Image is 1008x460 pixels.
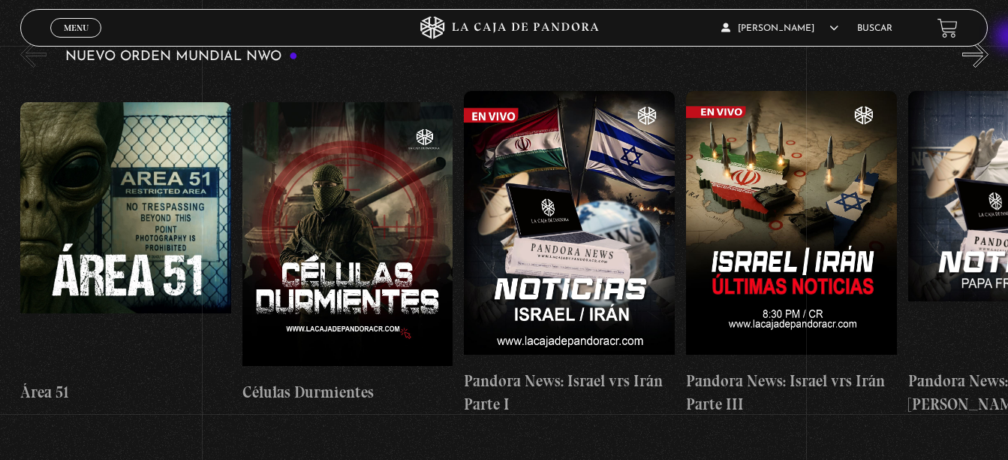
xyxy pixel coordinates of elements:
button: Previous [20,41,47,68]
h4: Pandora News: Israel vrs Irán Parte III [686,369,897,416]
h4: Pandora News: Israel vrs Irán Parte I [464,369,675,416]
button: Next [962,41,988,68]
span: [PERSON_NAME] [721,24,838,33]
span: Cerrar [59,36,94,47]
h4: Área 51 [20,380,231,404]
a: View your shopping cart [937,18,958,38]
a: Buscar [857,24,892,33]
a: Pandora News: Israel vrs Irán Parte III [686,79,897,428]
h3: Nuevo Orden Mundial NWO [65,50,298,64]
a: Células Durmientes [242,79,453,428]
a: Área 51 [20,79,231,428]
span: Menu [64,23,89,32]
a: Pandora News: Israel vrs Irán Parte I [464,79,675,428]
h4: Células Durmientes [242,380,453,404]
